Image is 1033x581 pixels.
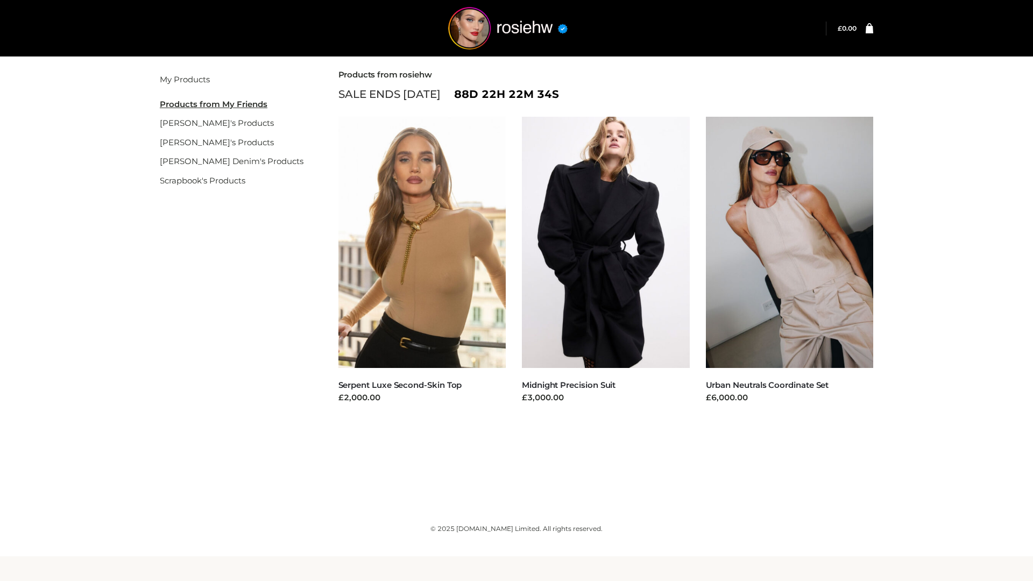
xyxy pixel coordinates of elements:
div: £6,000.00 [706,392,874,404]
h2: Products from rosiehw [338,70,874,80]
bdi: 0.00 [838,24,857,32]
a: Midnight Precision Suit [522,380,615,390]
a: Scrapbook's Products [160,175,245,186]
a: Serpent Luxe Second-Skin Top [338,380,462,390]
a: [PERSON_NAME] Denim's Products [160,156,303,166]
div: £2,000.00 [338,392,506,404]
div: SALE ENDS [DATE] [338,85,874,103]
a: Urban Neutrals Coordinate Set [706,380,829,390]
a: [PERSON_NAME]'s Products [160,118,274,128]
a: [PERSON_NAME]'s Products [160,137,274,147]
span: 88d 22h 22m 34s [454,85,559,103]
a: £0.00 [838,24,857,32]
img: rosiehw [427,7,589,49]
div: £3,000.00 [522,392,690,404]
span: £ [838,24,842,32]
div: © 2025 [DOMAIN_NAME] Limited. All rights reserved. [160,523,873,534]
u: Products from My Friends [160,99,267,109]
a: My Products [160,74,210,84]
